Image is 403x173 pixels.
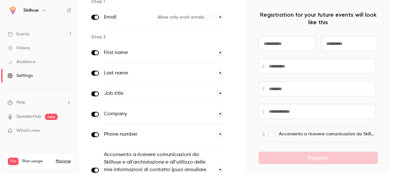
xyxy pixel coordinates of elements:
div: Dominio [33,37,48,41]
img: tab_keywords_by_traffic_grey.svg [63,36,68,41]
div: Audience [8,59,36,65]
img: Skillvue [8,5,18,15]
div: Keyword (traffico) [70,37,105,41]
h6: Skillvue [23,7,39,14]
div: v 4.0.25 [18,10,31,15]
div: Settings [8,73,33,79]
p: Step 2 [91,34,236,40]
label: First name [104,49,212,57]
p: Registration for your future events will look like this [258,11,378,26]
span: What's new [16,127,40,134]
p: Acconsento a ricevere comunicazioni da Skillvue e all'archiviazione e all'utilizzo delle mie info... [279,131,375,138]
div: Events [8,31,29,37]
a: Manage [56,159,71,164]
span: new [45,114,58,120]
img: logo_orange.svg [10,10,15,15]
span: Help [16,99,26,106]
a: SpeakerHub [16,113,41,120]
label: Allow only work emails [157,14,212,20]
img: tab_domain_overview_orange.svg [26,36,31,41]
span: Pro [8,158,19,165]
div: Videos [8,45,30,51]
label: Company [104,110,212,118]
label: Last name [104,69,212,77]
span: Plan usage [22,159,52,164]
label: Phone number [104,131,212,138]
img: website_grey.svg [10,16,15,21]
li: help-dropdown-opener [8,99,71,106]
div: [PERSON_NAME]: [DOMAIN_NAME] [16,16,90,21]
label: Job title [104,90,212,97]
label: Email [104,14,152,21]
